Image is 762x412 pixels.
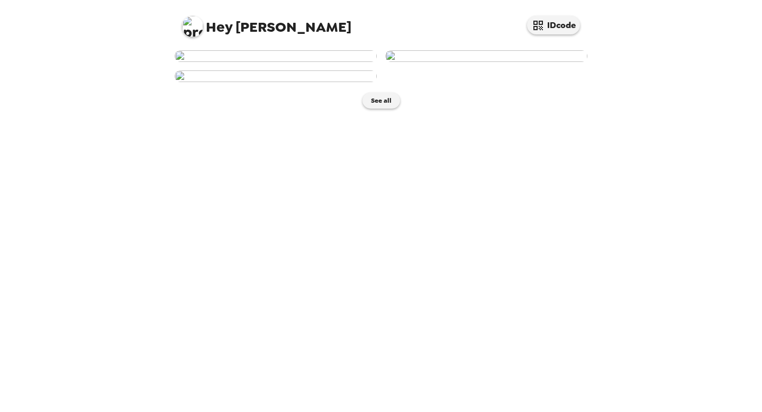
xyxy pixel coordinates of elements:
img: user-276812 [175,70,377,82]
img: user-277857 [175,50,377,62]
button: IDcode [527,16,580,34]
img: user-277845 [385,50,587,62]
button: See all [362,93,400,109]
span: [PERSON_NAME] [182,11,351,34]
span: Hey [206,17,232,37]
img: profile pic [182,16,203,37]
